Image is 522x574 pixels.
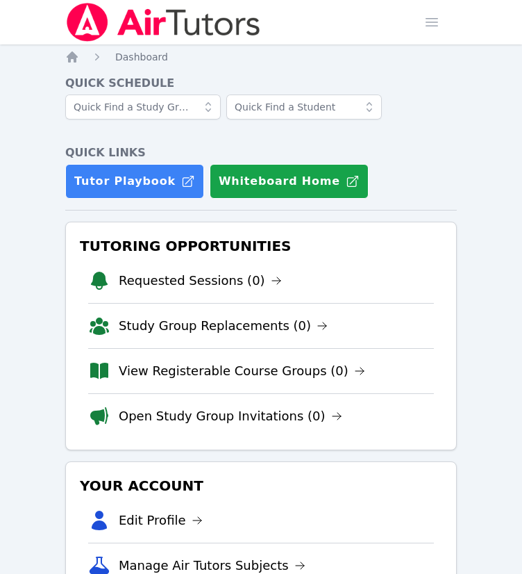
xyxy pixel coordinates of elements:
[119,511,203,530] a: Edit Profile
[119,361,365,381] a: View Registerable Course Groups (0)
[77,233,445,259] h3: Tutoring Opportunities
[77,473,445,498] h3: Your Account
[119,271,282,290] a: Requested Sessions (0)
[65,95,221,120] input: Quick Find a Study Group
[119,407,342,426] a: Open Study Group Invitations (0)
[115,51,168,63] span: Dashboard
[65,164,204,199] a: Tutor Playbook
[65,145,457,161] h4: Quick Links
[115,50,168,64] a: Dashboard
[226,95,382,120] input: Quick Find a Student
[119,316,328,336] a: Study Group Replacements (0)
[65,50,457,64] nav: Breadcrumb
[65,3,262,42] img: Air Tutors
[65,75,457,92] h4: Quick Schedule
[210,164,369,199] button: Whiteboard Home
